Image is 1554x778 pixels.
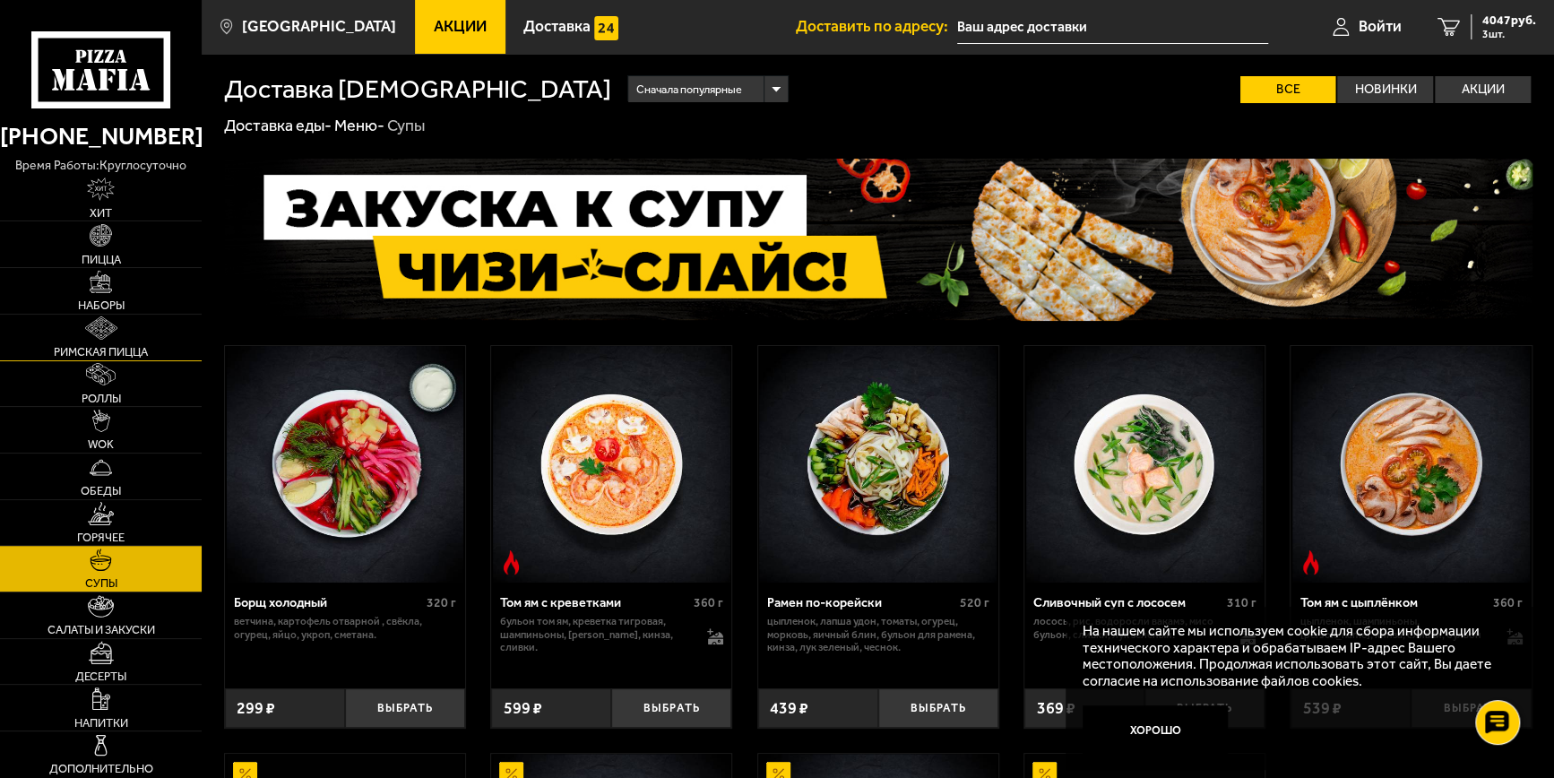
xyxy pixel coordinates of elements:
[499,550,523,575] img: Острое блюдо
[1024,346,1265,583] a: Сливочный суп с лососем
[224,76,611,102] h1: Доставка [DEMOGRAPHIC_DATA]
[1033,595,1222,610] div: Сливочный суп с лососем
[237,700,275,716] span: 299 ₽
[345,688,465,728] button: Выбрать
[81,485,121,497] span: Обеды
[234,615,456,641] p: ветчина, картофель отварной , свёкла, огурец, яйцо, укроп, сметана.
[770,700,808,716] span: 439 ₽
[960,595,989,610] span: 520 г
[82,393,121,404] span: Роллы
[77,532,125,543] span: Горячее
[1026,346,1264,583] img: Сливочный суп с лососем
[1482,29,1536,39] span: 3 шт.
[75,670,126,682] span: Десерты
[766,615,989,653] p: цыпленок, лапша удон, томаты, огурец, морковь, яичный блин, бульон для рамена, кинза, лук зеленый...
[334,116,384,135] a: Меню-
[758,346,998,583] a: Рамен по-корейски
[796,19,957,34] span: Доставить по адресу:
[1240,76,1336,103] label: Все
[493,346,730,583] img: Том ям с креветками
[434,19,487,34] span: Акции
[611,688,731,728] button: Выбрать
[1292,346,1530,583] img: Том ям с цыплёнком
[387,116,425,136] div: Супы
[427,595,456,610] span: 320 г
[90,207,112,219] span: Хит
[49,763,153,774] span: Дополнительно
[82,254,121,265] span: Пицца
[636,74,742,105] span: Сначала популярные
[88,438,114,450] span: WOK
[1493,595,1523,610] span: 360 г
[1359,19,1402,34] span: Войти
[47,624,155,635] span: Салаты и закуски
[694,595,723,610] span: 360 г
[54,346,148,358] span: Римская пицца
[225,346,465,583] a: Борщ холодный
[500,615,690,653] p: бульон том ям, креветка тигровая, шампиньоны, [PERSON_NAME], кинза, сливки.
[759,346,997,583] img: Рамен по-корейски
[878,688,998,728] button: Выбрать
[504,700,542,716] span: 599 ₽
[85,577,117,589] span: Супы
[1291,346,1531,583] a: Острое блюдоТом ям с цыплёнком
[1083,623,1506,690] p: На нашем сайте мы используем cookie для сбора информации технического характера и обрабатываем IP...
[766,595,954,610] div: Рамен по-корейски
[1033,615,1223,641] p: лосось, рис, водоросли вакамэ, мисо бульон, сливки, лук зеленый.
[74,717,128,729] span: Напитки
[227,346,464,583] img: Борщ холодный
[1482,14,1536,27] span: 4047 руб.
[1037,700,1075,716] span: 369 ₽
[1435,76,1531,103] label: Акции
[1299,550,1323,575] img: Острое блюдо
[242,19,396,34] span: [GEOGRAPHIC_DATA]
[234,595,422,610] div: Борщ холодный
[594,16,618,40] img: 15daf4d41897b9f0e9f617042186c801.svg
[523,19,591,34] span: Доставка
[500,595,688,610] div: Том ям с креветками
[1337,76,1433,103] label: Новинки
[1226,595,1256,610] span: 310 г
[957,11,1268,44] input: Ваш адрес доставки
[1299,595,1488,610] div: Том ям с цыплёнком
[1083,705,1229,754] button: Хорошо
[78,299,125,311] span: Наборы
[491,346,731,583] a: Острое блюдоТом ям с креветками
[224,116,332,135] a: Доставка еды-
